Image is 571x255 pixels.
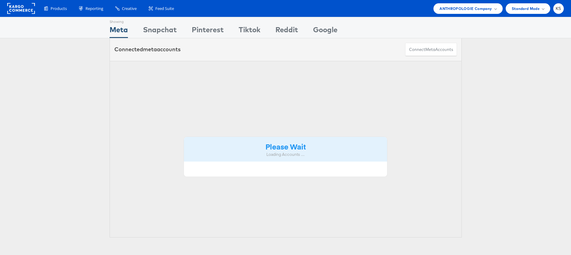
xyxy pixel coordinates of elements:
div: Meta [110,24,128,38]
div: Tiktok [239,24,260,38]
div: Loading Accounts .... [188,152,383,157]
button: ConnectmetaAccounts [405,43,457,56]
span: meta [425,47,435,52]
span: ANTHROPOLOGIE Company [439,5,492,12]
div: Connected accounts [114,46,181,53]
strong: Please Wait [265,141,306,151]
div: Snapchat [143,24,177,38]
span: Creative [122,6,137,11]
span: KS [556,7,561,11]
span: meta [143,46,157,53]
span: Reporting [85,6,103,11]
div: Pinterest [192,24,224,38]
div: Google [313,24,337,38]
span: Standard Mode [512,5,540,12]
span: Products [51,6,67,11]
div: Showing [110,17,128,24]
div: Reddit [275,24,298,38]
span: Feed Suite [155,6,174,11]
